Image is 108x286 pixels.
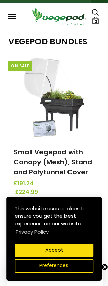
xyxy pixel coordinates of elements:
button: Preferences [15,259,93,273]
button: Accept [15,244,93,257]
a: Small Vegepod with Canopy (Mesh), Stand and Polytunnel Cover [13,147,92,177]
span: This website uses cookies to ensure you get the best experience on our website. [15,205,87,227]
img: Vegepod [29,7,89,26]
img: Small Vegepod with Canopy (Mesh), Stand and Polytunnel Cover [19,55,89,139]
a: Privacy Policy (opens in a new tab) [15,227,50,237]
button: Close teaser [101,264,108,271]
span: 0 [94,18,97,25]
div: cookie bar [6,197,102,281]
h1: Vegepod Bundles [8,37,100,47]
a: Cart [92,17,99,24]
span: £224.99 [15,188,96,197]
a: Search [92,8,99,15]
span: £191.24 [13,179,94,188]
div: SIGN UP!Close teaser [7,269,103,286]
